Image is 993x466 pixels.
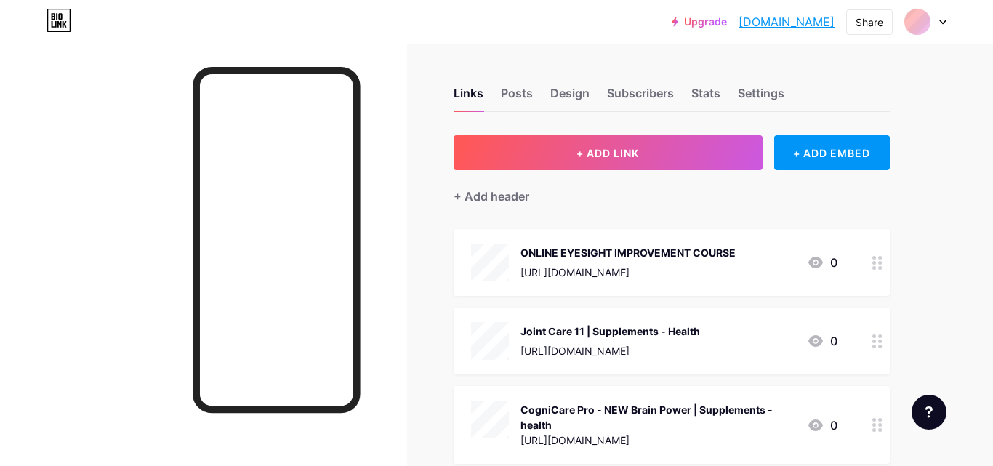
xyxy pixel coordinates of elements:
[520,265,736,280] div: [URL][DOMAIN_NAME]
[520,324,700,339] div: Joint Care 11 | Supplements - Health
[856,15,883,30] div: Share
[807,254,837,271] div: 0
[807,332,837,350] div: 0
[607,84,674,111] div: Subscribers
[774,135,890,170] div: + ADD EMBED
[691,84,720,111] div: Stats
[454,84,483,111] div: Links
[576,147,639,159] span: + ADD LINK
[520,433,795,448] div: [URL][DOMAIN_NAME]
[550,84,590,111] div: Design
[501,84,533,111] div: Posts
[520,245,736,260] div: ONLINE EYESIGHT IMPROVEMENT COURSE
[454,188,529,205] div: + Add header
[520,402,795,433] div: CogniCare Pro - NEW Brain Power | Supplements - health
[672,16,727,28] a: Upgrade
[807,417,837,434] div: 0
[454,135,763,170] button: + ADD LINK
[739,13,835,31] a: [DOMAIN_NAME]
[738,84,784,111] div: Settings
[520,343,700,358] div: [URL][DOMAIN_NAME]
